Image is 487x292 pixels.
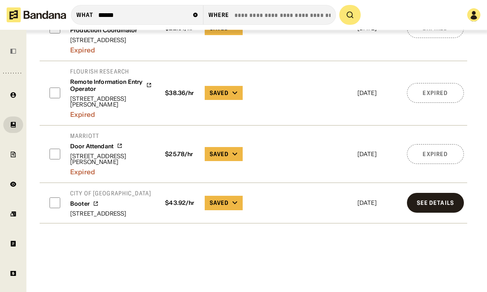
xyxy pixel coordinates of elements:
div: [DATE] [357,25,400,31]
div: Saved [210,89,229,97]
div: City of [GEOGRAPHIC_DATA] [70,190,151,197]
div: [STREET_ADDRESS] [70,211,151,216]
a: Flourish ResearchRemote Information Entry Operator[STREET_ADDRESS][PERSON_NAME] [70,68,152,107]
div: [STREET_ADDRESS][PERSON_NAME] [70,153,152,165]
div: what [76,11,93,19]
div: Expired [70,43,152,54]
a: MarriottDoor Attendant[STREET_ADDRESS][PERSON_NAME] [70,132,152,165]
div: Saved [210,199,229,207]
div: Marriott [70,132,152,140]
img: Bandana logotype [7,7,66,22]
div: See Details [417,200,454,206]
div: $ 43.92 /hr [162,199,198,207]
div: Expired [423,151,448,157]
div: $ 38.36 /hr [162,90,198,97]
div: Saved [210,150,229,158]
div: Remote Information Entry Operator [70,78,143,93]
div: [DATE] [357,90,400,96]
div: Where [208,11,229,19]
div: Door Attendant [70,143,113,150]
div: [STREET_ADDRESS][PERSON_NAME] [70,96,152,107]
div: Expired [423,90,448,96]
div: Expired [70,107,152,119]
div: Booter [70,200,90,207]
div: [DATE] [357,151,400,157]
div: [STREET_ADDRESS] [70,37,152,43]
div: Flourish Research [70,68,152,75]
div: Recurring-Remote Production Support - Production Coordinator [70,13,143,33]
div: $ 22.01 /hr [162,25,198,32]
div: [DATE] [357,200,400,206]
div: Expired [70,165,152,176]
a: City of [GEOGRAPHIC_DATA]Booter[STREET_ADDRESS] [70,190,151,216]
div: $ 25.78 /hr [162,151,198,158]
